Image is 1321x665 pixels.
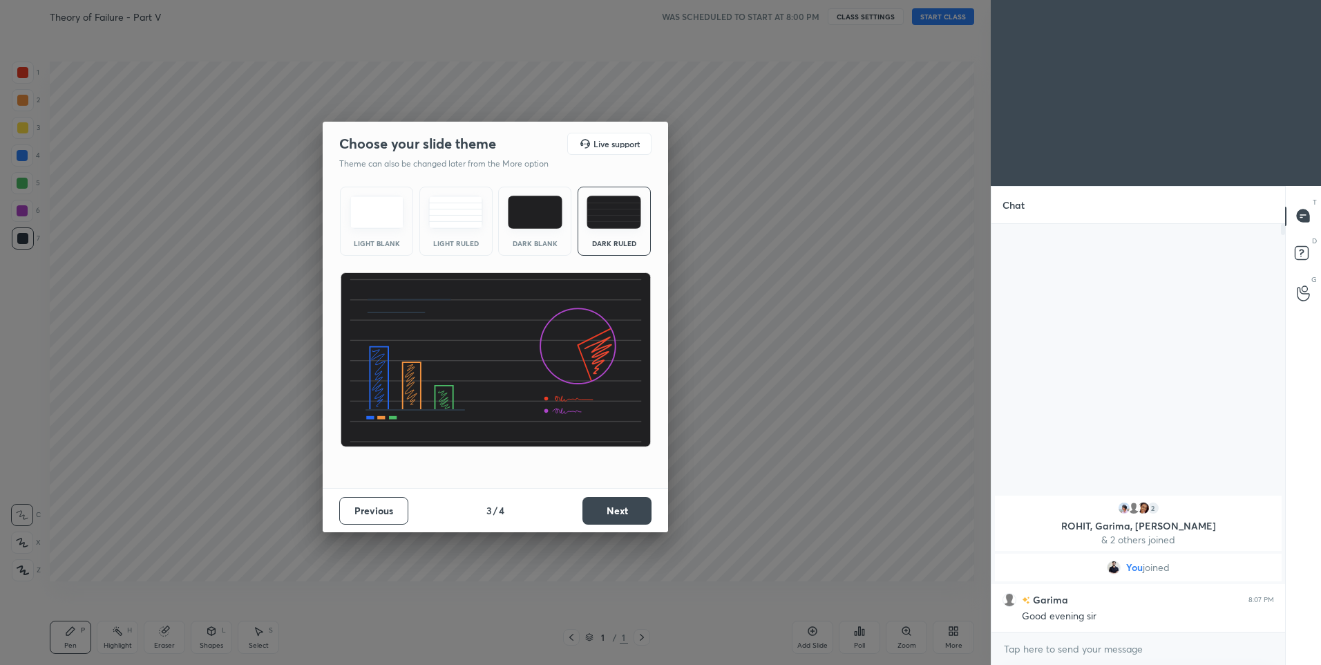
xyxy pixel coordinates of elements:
p: T [1313,197,1317,207]
div: Light Ruled [428,240,484,247]
div: grid [991,493,1285,632]
img: darkTheme.f0cc69e5.svg [508,196,562,229]
img: no-rating-badge.077c3623.svg [1022,597,1030,604]
div: Dark Ruled [587,240,642,247]
p: D [1312,236,1317,246]
div: 2 [1146,501,1160,515]
img: darkRuledTheme.de295e13.svg [587,196,641,229]
p: ROHIT, Garima, [PERSON_NAME] [1003,521,1273,532]
h5: Live support [593,140,640,148]
span: You [1126,562,1143,573]
button: Next [582,497,652,525]
img: lightTheme.e5ed3b09.svg [350,196,404,229]
img: default.png [1127,501,1141,515]
div: 8:07 PM [1248,595,1274,603]
div: Good evening sir [1022,610,1274,624]
button: Previous [339,497,408,525]
h4: / [493,503,497,518]
div: Dark Blank [507,240,562,247]
p: Chat [991,187,1036,223]
img: darkRuledThemeBanner.864f114c.svg [340,272,652,448]
img: 1f83dd5ecca0447fb8ea279416639fcc.jpg [1117,501,1131,515]
span: joined [1143,562,1170,573]
h4: 4 [499,503,504,518]
p: & 2 others joined [1003,534,1273,545]
h4: 3 [486,503,492,518]
h6: Garima [1030,592,1068,607]
img: ad9b1ca7378248a280ec44d6413dd476.jpg [1137,501,1150,515]
p: Theme can also be changed later from the More option [339,158,563,170]
img: lightRuledTheme.5fabf969.svg [428,196,483,229]
img: default.png [1002,592,1016,606]
div: Light Blank [349,240,404,247]
h2: Choose your slide theme [339,135,496,153]
p: G [1311,274,1317,285]
img: 3a38f146e3464b03b24dd93f76ec5ac5.jpg [1107,561,1121,574]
